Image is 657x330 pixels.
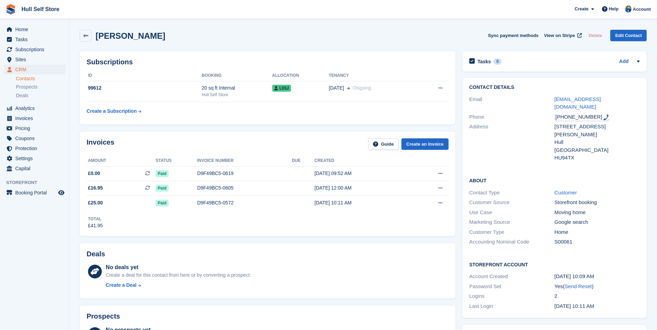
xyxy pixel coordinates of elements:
div: Phone [469,113,554,121]
a: Guide [368,138,399,150]
span: Subscriptions [15,45,57,54]
a: menu [3,188,65,198]
span: Paid [156,200,168,207]
a: menu [3,103,65,113]
div: Address [469,123,554,162]
th: ID [87,70,202,81]
div: [DATE] 09:52 AM [314,170,411,177]
a: Customer [554,190,577,195]
a: menu [3,35,65,44]
div: Create a Subscription [87,108,137,115]
span: Settings [15,154,57,163]
h2: Invoices [87,138,114,150]
h2: Prospects [87,312,120,320]
div: [DATE] 12:00 AM [314,184,411,192]
h2: Tasks [478,58,491,65]
div: Call: +447925173296 [554,113,609,121]
a: Send Reset [565,283,592,289]
span: Sites [15,55,57,64]
a: Add [619,58,629,66]
a: Create a Subscription [87,105,141,118]
a: menu [3,134,65,143]
a: menu [3,113,65,123]
a: menu [3,65,65,74]
a: [EMAIL_ADDRESS][DOMAIN_NAME] [554,96,601,110]
div: Password Set [469,283,554,291]
th: Invoice number [197,155,292,166]
span: ( ) [563,283,593,289]
span: Paid [156,170,168,177]
span: Prospects [16,84,37,90]
a: menu [3,154,65,163]
th: Status [156,155,197,166]
button: Sync payment methods [488,30,539,41]
div: £41.95 [88,222,103,229]
h2: [PERSON_NAME] [96,31,165,40]
div: 2 [554,292,640,300]
span: Storefront [6,179,69,186]
span: Booking Portal [15,188,57,198]
a: menu [3,45,65,54]
div: D9F49BC5-0572 [197,199,292,207]
div: Marketing Source [469,218,554,226]
span: Pricing [15,123,57,133]
div: Create a Deal [106,282,136,289]
h2: About [469,177,640,184]
h2: Subscriptions [87,58,449,66]
a: View on Stripe [541,30,583,41]
div: D9F49BC5-0619 [197,170,292,177]
div: S00061 [554,238,640,246]
div: Yes [554,283,640,291]
span: Create [575,6,588,12]
span: Paid [156,185,168,192]
div: [DATE] 10:11 AM [314,199,411,207]
div: 20 sq ft Internal [202,84,272,92]
div: 0 [494,58,501,65]
div: Total [88,216,103,222]
span: Invoices [15,113,57,123]
span: Capital [15,164,57,173]
span: Account [633,6,651,13]
span: Deals [16,92,28,99]
span: £16.95 [88,184,103,192]
th: Created [314,155,411,166]
img: Hull Self Store [625,6,632,12]
a: menu [3,55,65,64]
button: Delete [586,30,605,41]
div: Home [554,228,640,236]
th: Booking [202,70,272,81]
a: menu [3,164,65,173]
span: View on Stripe [544,32,575,39]
div: [GEOGRAPHIC_DATA] [554,146,640,154]
th: Amount [87,155,156,166]
span: £0.00 [88,170,100,177]
div: Storefront booking [554,199,640,207]
div: No deals yet [106,263,251,272]
a: menu [3,123,65,133]
h2: Contact Details [469,85,640,90]
span: CRM [15,65,57,74]
div: D9F49BC5-0605 [197,184,292,192]
a: Preview store [57,189,65,197]
span: Home [15,25,57,34]
div: Moving home [554,209,640,217]
a: Edit Contact [610,30,647,41]
span: Help [609,6,619,12]
div: Accounting Nominal Code [469,238,554,246]
h2: Storefront Account [469,261,640,268]
div: Customer Type [469,228,554,236]
a: menu [3,25,65,34]
th: Tenancy [329,70,418,81]
div: [STREET_ADDRESS][PERSON_NAME] [554,123,640,138]
a: Deals [16,92,65,99]
span: [DATE] [329,84,344,92]
span: Coupons [15,134,57,143]
div: Contact Type [469,189,554,197]
span: Ongoing [353,85,371,91]
img: hfpfyWBK5wQHBAGPgDf9c6qAYOxxMAAAAASUVORK5CYII= [603,114,609,120]
a: Hull Self Store [19,3,62,15]
div: Hull Self Store [202,92,272,98]
time: 2025-08-02 09:11:21 UTC [554,303,594,309]
a: Create an Invoice [401,138,449,150]
a: menu [3,144,65,153]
